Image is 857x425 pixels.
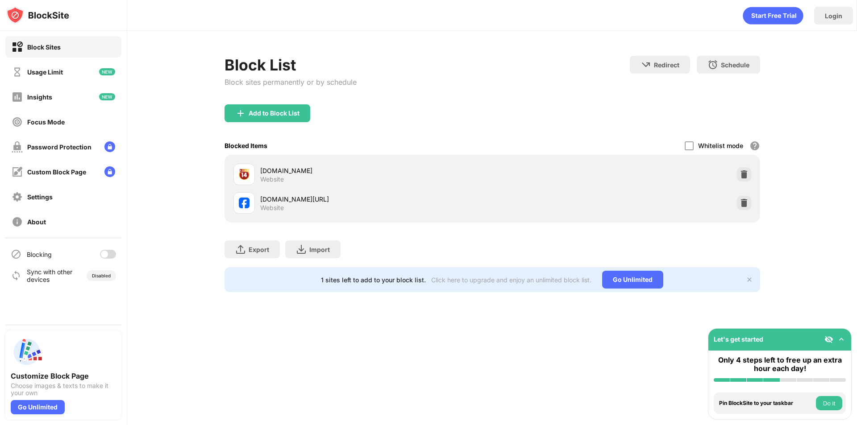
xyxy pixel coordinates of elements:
div: Schedule [721,61,749,69]
img: time-usage-off.svg [12,66,23,78]
div: Insights [27,93,52,101]
div: Blocking [27,251,52,258]
div: Settings [27,193,53,201]
div: Website [260,204,284,212]
img: about-off.svg [12,216,23,227]
div: Let's get started [714,335,763,343]
div: Customize Block Page [11,371,116,380]
div: Export [249,246,269,253]
img: omni-setup-toggle.svg [837,335,846,344]
img: favicons [239,198,250,208]
div: Login [825,12,842,20]
img: lock-menu.svg [104,141,115,152]
img: insights-off.svg [12,91,23,103]
img: logo-blocksite.svg [6,6,69,24]
div: Block sites permanently or by schedule [225,78,357,87]
div: 1 sites left to add to your block list. [321,276,426,284]
img: favicons [239,169,250,180]
div: [DOMAIN_NAME] [260,166,492,175]
div: Whitelist mode [698,142,743,149]
div: Import [309,246,330,253]
div: Only 4 steps left to free up an extra hour each day! [714,356,846,373]
div: Usage Limit [27,68,63,76]
img: push-custom-page.svg [11,336,43,368]
div: About [27,218,46,226]
div: Custom Block Page [27,168,86,176]
div: Blocked Items [225,142,267,149]
div: Disabled [92,273,111,278]
img: blocking-icon.svg [11,249,21,260]
img: customize-block-page-off.svg [12,166,23,177]
img: sync-icon.svg [11,270,21,281]
div: [DOMAIN_NAME][URL] [260,194,492,204]
div: Focus Mode [27,118,65,126]
div: Pin BlockSite to your taskbar [719,400,814,406]
img: eye-not-visible.svg [824,335,833,344]
div: Add to Block List [249,110,300,117]
div: Go Unlimited [11,400,65,414]
img: password-protection-off.svg [12,141,23,153]
button: Do it [816,396,842,410]
div: Block List [225,56,357,74]
div: Block Sites [27,43,61,51]
div: Redirect [654,61,679,69]
img: new-icon.svg [99,93,115,100]
div: Choose images & texts to make it your own [11,382,116,396]
img: new-icon.svg [99,68,115,75]
div: Password Protection [27,143,92,151]
img: settings-off.svg [12,191,23,202]
img: focus-off.svg [12,116,23,128]
div: animation [743,7,803,25]
div: Website [260,175,284,183]
img: x-button.svg [746,276,753,283]
div: Go Unlimited [602,271,663,289]
div: Sync with other devices [27,268,73,283]
div: Click here to upgrade and enjoy an unlimited block list. [431,276,591,284]
img: block-on.svg [12,41,23,53]
img: lock-menu.svg [104,166,115,177]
